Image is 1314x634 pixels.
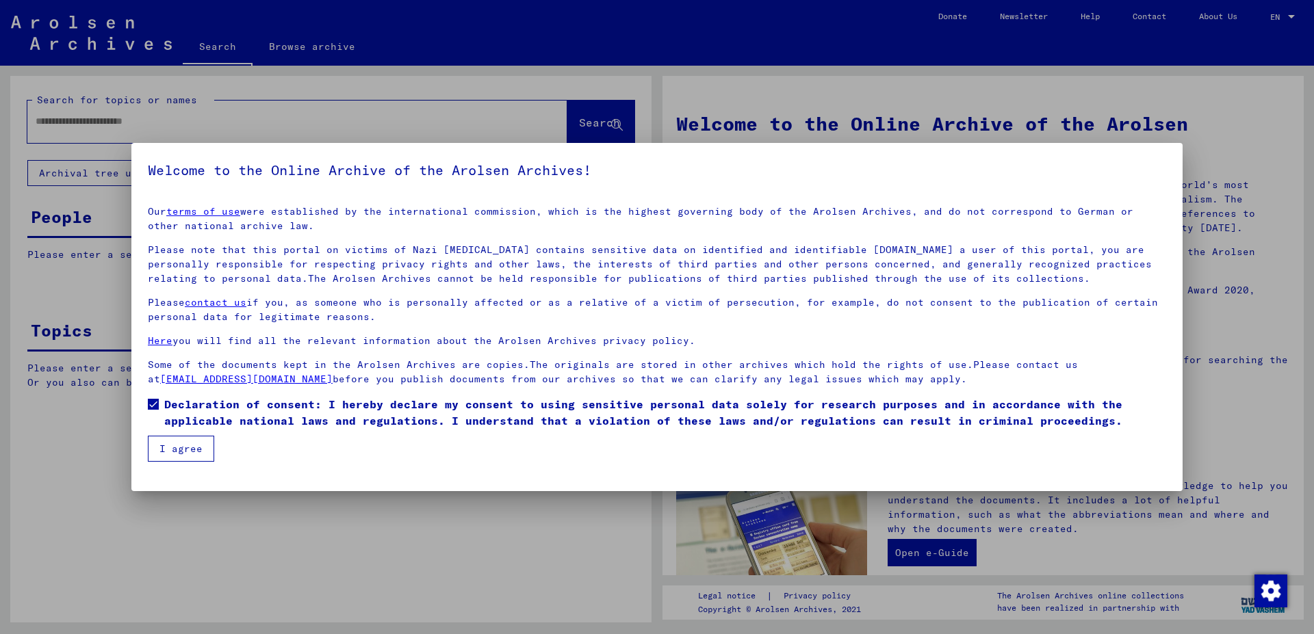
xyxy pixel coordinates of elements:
[148,295,1166,324] p: Please if you, as someone who is personally affected or as a relative of a victim of persecution,...
[1254,574,1287,607] img: Change consent
[164,396,1166,429] span: Declaration of consent: I hereby declare my consent to using sensitive personal data solely for r...
[148,204,1166,233] p: Our were established by the international commission, which is the highest governing body of the ...
[166,205,240,217] a: terms of use
[185,296,246,308] a: contact us
[148,334,1166,348] p: you will find all the relevant information about the Arolsen Archives privacy policy.
[148,243,1166,286] p: Please note that this portal on victims of Nazi [MEDICAL_DATA] contains sensitive data on identif...
[148,358,1166,386] p: Some of the documents kept in the Arolsen Archives are copies.The originals are stored in other a...
[148,159,1166,181] h5: Welcome to the Online Archive of the Arolsen Archives!
[148,436,214,462] button: I agree
[148,334,172,347] a: Here
[160,373,333,385] a: [EMAIL_ADDRESS][DOMAIN_NAME]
